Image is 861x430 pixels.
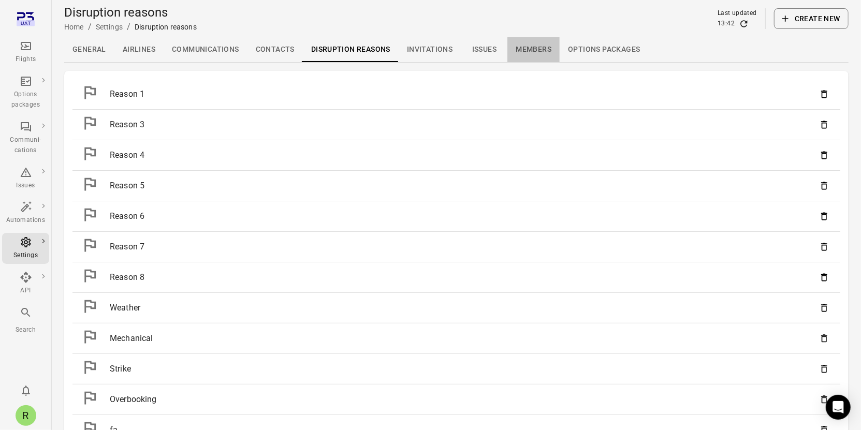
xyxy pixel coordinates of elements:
[6,90,45,110] div: Options packages
[816,178,832,194] button: Delete
[16,405,36,426] div: R
[6,54,45,65] div: Flights
[816,392,832,407] button: Delete
[16,380,36,401] button: Notifications
[127,21,130,33] li: /
[816,209,832,224] button: Delete
[2,303,49,338] button: Search
[64,37,114,62] a: General
[739,19,749,29] button: Refresh data
[110,241,816,253] div: Reason 7
[6,181,45,191] div: Issues
[816,86,832,102] button: Delete
[6,325,45,335] div: Search
[718,19,735,29] div: 13:42
[560,37,648,62] a: Options packages
[2,268,49,299] a: API
[2,72,49,113] a: Options packages
[110,302,816,314] div: Weather
[303,37,399,62] a: Disruption reasons
[110,210,816,223] div: Reason 6
[774,8,849,29] button: Create new
[507,37,560,62] a: Members
[64,37,849,62] div: Local navigation
[11,401,40,430] button: Rachel
[110,180,816,192] div: Reason 5
[110,88,816,100] div: Reason 1
[247,37,303,62] a: Contacts
[6,250,45,261] div: Settings
[399,37,461,62] a: Invitations
[816,270,832,285] button: Delete
[110,393,816,406] div: Overbooking
[816,300,832,316] button: Delete
[110,332,816,345] div: Mechanical
[164,37,247,62] a: Communications
[110,271,816,284] div: Reason 8
[718,8,757,19] div: Last updated
[114,37,164,62] a: Airlines
[2,233,49,264] a: Settings
[6,135,45,156] div: Communi-cations
[816,331,832,346] button: Delete
[816,361,832,377] button: Delete
[64,23,84,31] a: Home
[2,37,49,68] a: Flights
[816,239,832,255] button: Delete
[88,21,92,33] li: /
[135,22,197,32] div: Disruption reasons
[110,149,816,161] div: Reason 4
[6,215,45,226] div: Automations
[64,21,197,33] nav: Breadcrumbs
[2,198,49,229] a: Automations
[110,363,816,375] div: Strike
[2,163,49,194] a: Issues
[96,23,123,31] a: Settings
[2,117,49,159] a: Communi-cations
[6,286,45,296] div: API
[816,147,832,163] button: Delete
[816,117,832,132] button: Delete
[110,118,816,131] div: Reason 3
[461,37,507,62] a: Issues
[826,395,851,420] div: Open Intercom Messenger
[64,4,197,21] h1: Disruption reasons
